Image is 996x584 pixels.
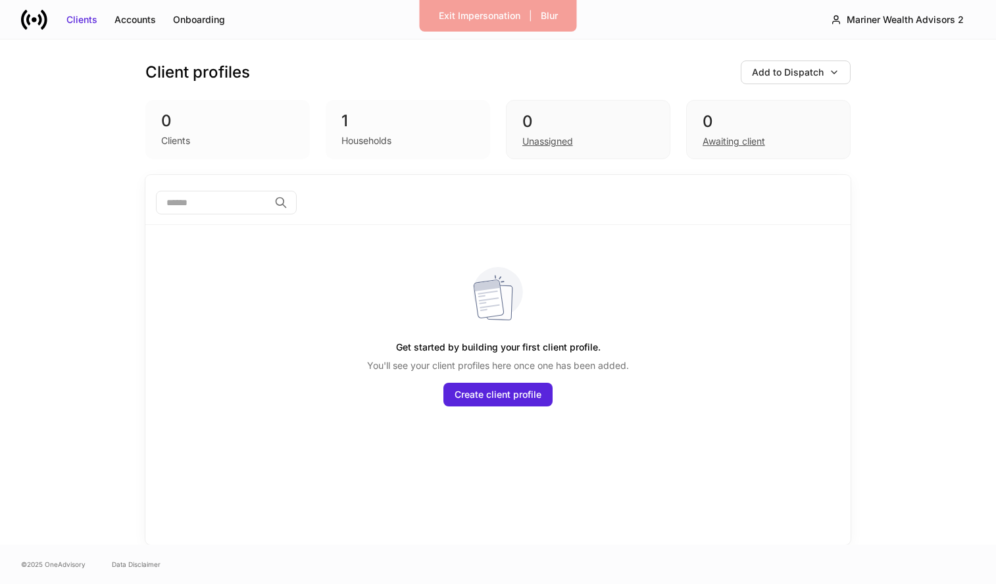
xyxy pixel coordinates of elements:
[522,111,654,132] div: 0
[541,9,558,22] div: Blur
[112,559,161,570] a: Data Disclaimer
[396,335,601,359] h5: Get started by building your first client profile.
[367,359,629,372] p: You'll see your client profiles here once one has been added.
[741,61,851,84] button: Add to Dispatch
[506,100,670,159] div: 0Unassigned
[145,62,250,83] h3: Client profiles
[703,135,765,148] div: Awaiting client
[341,110,474,132] div: 1
[752,66,824,79] div: Add to Dispatch
[66,13,97,26] div: Clients
[443,383,553,406] button: Create client profile
[703,111,834,132] div: 0
[430,5,529,26] button: Exit Impersonation
[161,110,294,132] div: 0
[522,135,573,148] div: Unassigned
[686,100,851,159] div: 0Awaiting client
[114,13,156,26] div: Accounts
[164,9,234,30] button: Onboarding
[58,9,106,30] button: Clients
[106,9,164,30] button: Accounts
[21,559,86,570] span: © 2025 OneAdvisory
[820,8,975,32] button: Mariner Wealth Advisors 2
[173,13,225,26] div: Onboarding
[161,134,190,147] div: Clients
[455,388,541,401] div: Create client profile
[439,9,520,22] div: Exit Impersonation
[532,5,566,26] button: Blur
[847,13,964,26] div: Mariner Wealth Advisors 2
[341,134,391,147] div: Households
